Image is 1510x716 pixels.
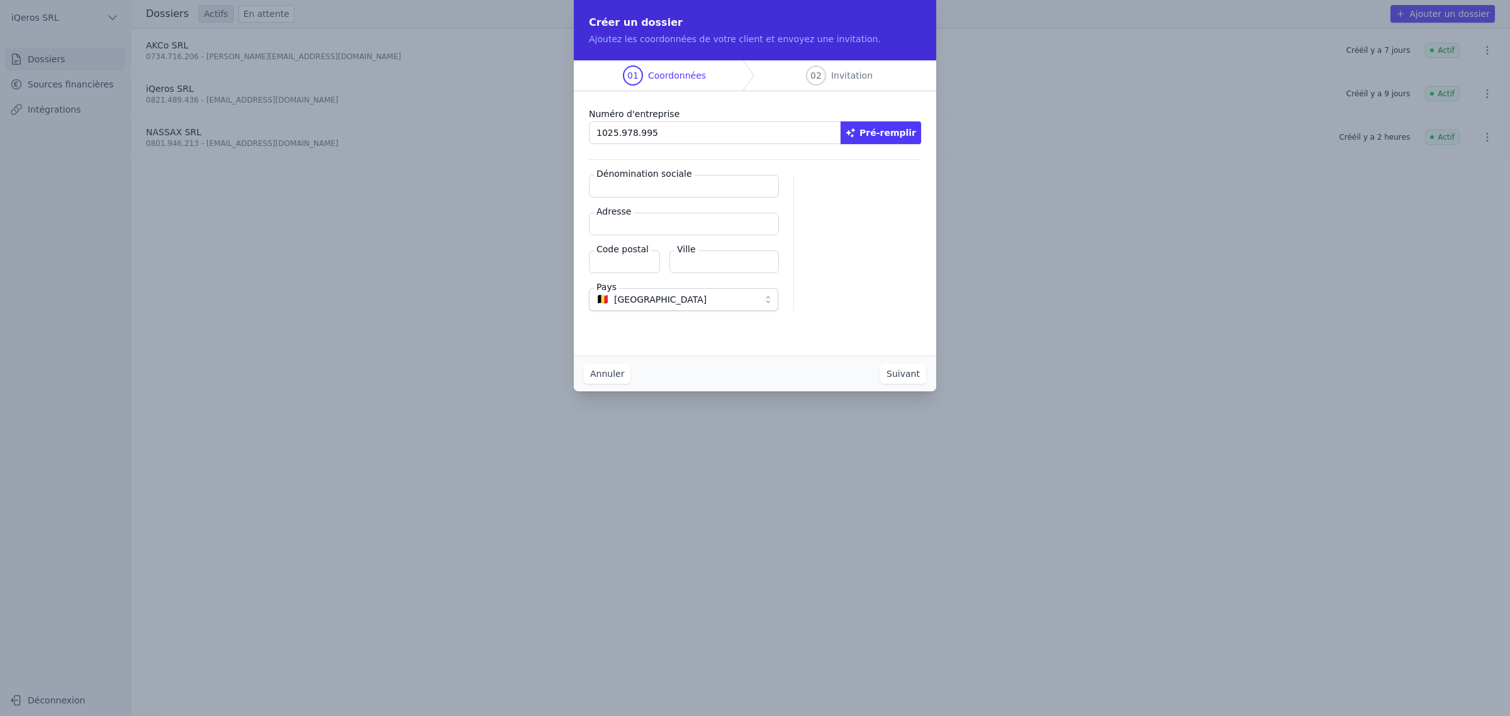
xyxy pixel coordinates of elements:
label: Code postal [594,243,651,255]
nav: Progress [574,60,936,91]
button: Annuler [584,364,630,384]
span: 02 [810,69,822,82]
span: 01 [627,69,639,82]
span: 🇧🇪 [596,296,609,303]
label: Dénomination sociale [594,167,695,180]
h2: Créer un dossier [589,15,921,30]
button: 🇧🇪 [GEOGRAPHIC_DATA] [589,288,778,311]
label: Adresse [594,205,634,218]
button: Pré-remplir [841,121,921,144]
p: Ajoutez les coordonnées de votre client et envoyez une invitation. [589,33,921,45]
label: Numéro d'entreprise [589,106,921,121]
label: Pays [594,281,619,293]
span: Coordonnées [648,69,706,82]
span: Invitation [831,69,873,82]
label: Ville [674,243,698,255]
span: [GEOGRAPHIC_DATA] [614,292,707,307]
button: Suivant [880,364,926,384]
